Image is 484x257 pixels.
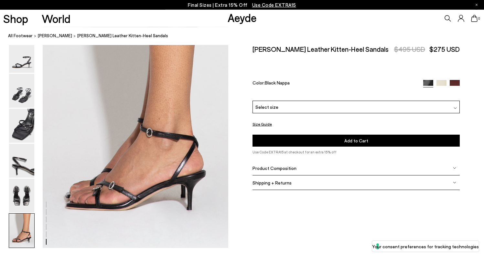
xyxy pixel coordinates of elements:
a: World [42,13,70,24]
span: Select size [255,104,278,110]
p: Final Sizes | Extra 15% Off [188,1,296,9]
img: Libby Leather Kitten-Heel Sandals - Image 6 [9,214,34,248]
img: Libby Leather Kitten-Heel Sandals - Image 4 [9,144,34,178]
img: Libby Leather Kitten-Heel Sandals - Image 2 [9,74,34,108]
img: Libby Leather Kitten-Heel Sandals - Image 5 [9,179,34,213]
label: Your consent preferences for tracking technologies [372,243,479,250]
p: Use Code EXTRA15 at checkout for an extra 15% off [253,149,460,155]
button: Add to Cart [253,135,460,147]
button: Your consent preferences for tracking technologies [372,241,479,252]
img: svg%3E [453,166,456,170]
button: Size Guide [253,120,272,128]
img: Libby Leather Kitten-Heel Sandals - Image 1 [9,39,34,73]
span: 0 [478,17,481,20]
span: Navigate to /collections/ss25-final-sizes [252,2,296,8]
span: $495 USD [394,45,425,53]
a: Shop [3,13,28,24]
span: Black Nappa [265,80,290,85]
a: [PERSON_NAME] [38,32,72,39]
div: Color: [253,80,416,87]
span: $275 USD [429,45,460,53]
span: Product Composition [253,165,296,171]
a: 0 [471,15,478,22]
img: Libby Leather Kitten-Heel Sandals - Image 3 [9,109,34,143]
img: svg%3E [454,106,457,110]
a: Aeyde [228,11,257,24]
span: Add to Cart [344,138,368,143]
span: [PERSON_NAME] [38,33,72,38]
img: svg%3E [453,181,456,184]
h2: [PERSON_NAME] Leather Kitten-Heel Sandals [253,45,389,53]
span: Shipping + Returns [253,180,292,185]
span: [PERSON_NAME] Leather Kitten-Heel Sandals [77,32,168,39]
nav: breadcrumb [8,27,484,45]
a: All Footwear [8,32,33,39]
